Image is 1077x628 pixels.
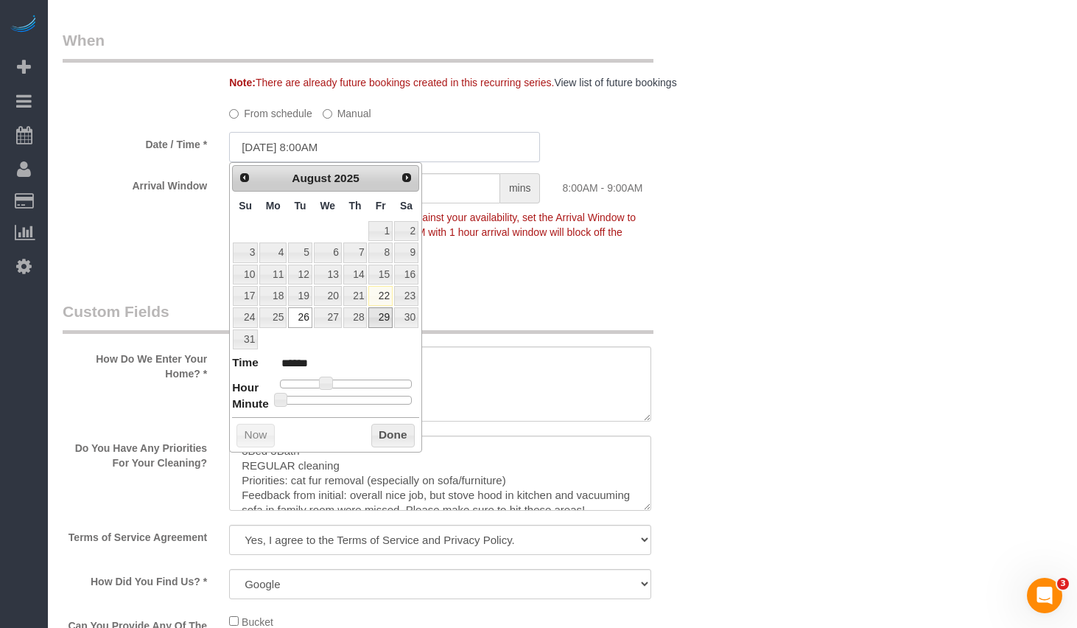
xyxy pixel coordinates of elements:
a: 19 [288,286,312,306]
span: Next [401,172,413,184]
a: 29 [368,307,392,327]
input: Manual [323,109,332,119]
a: 4 [259,243,287,262]
label: Arrival Window [52,173,218,193]
span: Prev [239,172,250,184]
a: 12 [288,265,312,285]
dt: Time [232,355,259,373]
a: 7 [343,243,368,262]
dt: Hour [232,380,259,398]
a: 22 [368,286,392,306]
legend: Custom Fields [63,301,653,334]
span: Wednesday [320,200,335,212]
a: 1 [368,221,392,241]
span: Saturday [400,200,413,212]
a: 10 [233,265,258,285]
button: Done [371,424,415,447]
a: 11 [259,265,287,285]
input: From schedule [229,109,239,119]
a: 5 [288,243,312,262]
a: 28 [343,307,368,327]
a: 25 [259,307,287,327]
a: 3 [233,243,258,262]
a: 6 [314,243,342,262]
a: 24 [233,307,258,327]
iframe: Intercom live chat [1027,578,1062,613]
span: 2025 [334,172,359,184]
legend: When [63,29,653,63]
span: To make this booking count against your availability, set the Arrival Window to match a spot on y... [229,212,636,253]
a: 26 [288,307,312,327]
a: 21 [343,286,368,306]
a: 17 [233,286,258,306]
span: Tuesday [295,200,306,212]
label: Manual [323,101,371,121]
a: 16 [394,265,418,285]
button: Now [236,424,274,447]
label: Terms of Service Agreement [52,525,218,545]
input: MM/DD/YYYY HH:MM [229,132,540,162]
strong: Note: [229,77,256,88]
a: 9 [394,243,418,262]
label: How Do We Enter Your Home? * [52,346,218,381]
a: 30 [394,307,418,327]
a: 18 [259,286,287,306]
span: Bucket [242,616,273,628]
a: 27 [314,307,342,327]
a: 13 [314,265,342,285]
div: There are already future bookings created in this recurring series. [218,75,718,90]
dt: Minute [232,396,269,414]
label: Date / Time * [52,132,218,152]
div: 8:00AM - 9:00AM [551,173,718,195]
a: 23 [394,286,418,306]
a: 8 [368,243,392,262]
label: Do You Have Any Priorities For Your Cleaning? [52,436,218,470]
span: Thursday [349,200,362,212]
a: 31 [233,329,258,349]
label: How Did You Find Us? * [52,569,218,589]
a: 20 [314,286,342,306]
span: mins [500,173,541,203]
a: 2 [394,221,418,241]
a: Next [396,167,417,188]
span: Friday [376,200,386,212]
a: 14 [343,265,368,285]
a: Prev [234,167,255,188]
span: 3 [1057,578,1069,590]
img: Automaid Logo [9,15,38,35]
label: From schedule [229,101,312,121]
span: Sunday [239,200,252,212]
a: View list of future bookings [554,77,676,88]
a: 15 [368,265,392,285]
span: Monday [266,200,281,212]
span: August [292,172,331,184]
